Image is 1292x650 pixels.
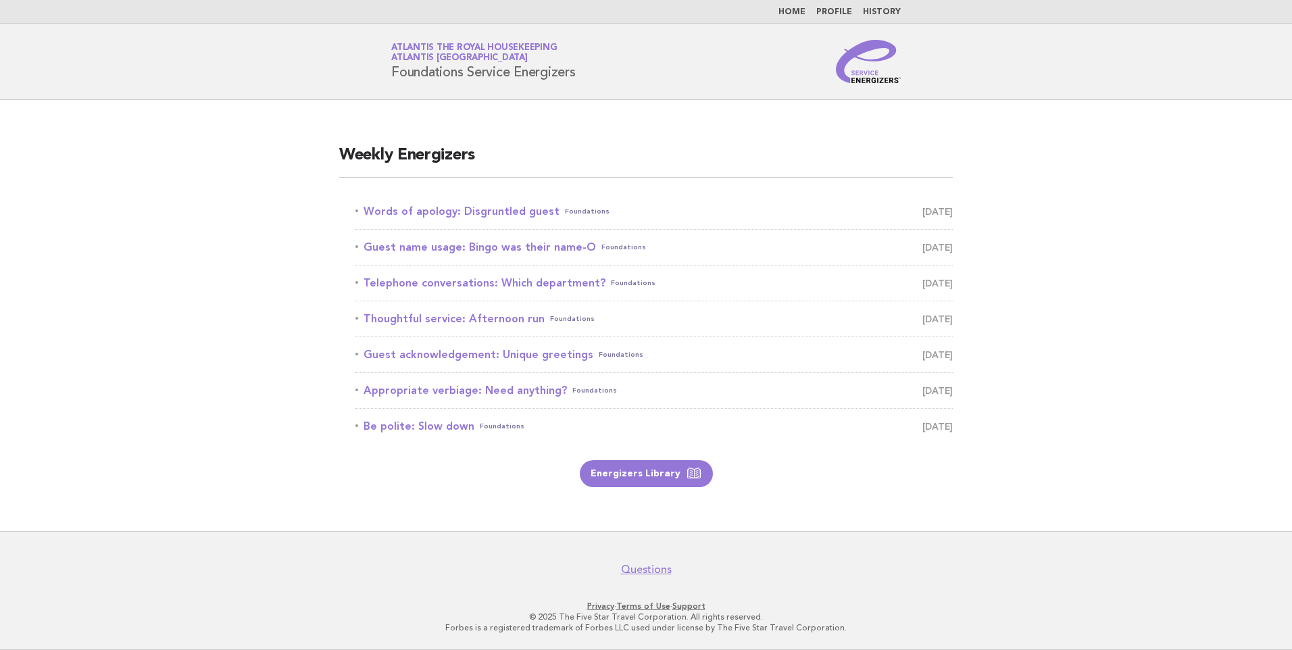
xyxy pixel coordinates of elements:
[922,309,953,328] span: [DATE]
[621,563,672,576] a: Questions
[922,202,953,221] span: [DATE]
[355,202,953,221] a: Words of apology: Disgruntled guestFoundations [DATE]
[816,8,852,16] a: Profile
[836,40,901,83] img: Service Energizers
[232,611,1060,622] p: © 2025 The Five Star Travel Corporation. All rights reserved.
[391,43,557,62] a: Atlantis the Royal HousekeepingAtlantis [GEOGRAPHIC_DATA]
[355,381,953,400] a: Appropriate verbiage: Need anything?Foundations [DATE]
[565,202,610,221] span: Foundations
[355,274,953,293] a: Telephone conversations: Which department?Foundations [DATE]
[922,345,953,364] span: [DATE]
[672,601,705,611] a: Support
[391,54,528,63] span: Atlantis [GEOGRAPHIC_DATA]
[922,417,953,436] span: [DATE]
[339,145,953,178] h2: Weekly Energizers
[599,345,643,364] span: Foundations
[572,381,617,400] span: Foundations
[611,274,655,293] span: Foundations
[778,8,805,16] a: Home
[355,309,953,328] a: Thoughtful service: Afternoon runFoundations [DATE]
[922,381,953,400] span: [DATE]
[232,601,1060,611] p: · ·
[922,274,953,293] span: [DATE]
[480,417,524,436] span: Foundations
[587,601,614,611] a: Privacy
[550,309,595,328] span: Foundations
[355,345,953,364] a: Guest acknowledgement: Unique greetingsFoundations [DATE]
[616,601,670,611] a: Terms of Use
[232,622,1060,633] p: Forbes is a registered trademark of Forbes LLC used under license by The Five Star Travel Corpora...
[922,238,953,257] span: [DATE]
[355,417,953,436] a: Be polite: Slow downFoundations [DATE]
[355,238,953,257] a: Guest name usage: Bingo was their name-OFoundations [DATE]
[863,8,901,16] a: History
[391,44,576,79] h1: Foundations Service Energizers
[580,460,713,487] a: Energizers Library
[601,238,646,257] span: Foundations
